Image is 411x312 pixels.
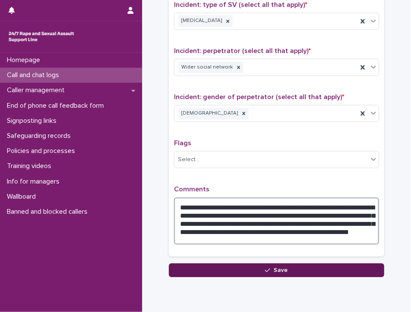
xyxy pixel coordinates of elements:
div: Wider social network [179,62,234,73]
img: rhQMoQhaT3yELyF149Cw [7,28,76,45]
div: [DEMOGRAPHIC_DATA] [179,108,239,119]
p: Signposting links [3,117,63,125]
p: End of phone call feedback form [3,102,111,110]
p: Policies and processes [3,147,82,155]
span: Incident: type of SV (select all that apply) [174,1,307,8]
p: Wallboard [3,193,43,201]
p: Safeguarding records [3,132,78,140]
button: Save [169,263,384,277]
div: Select... [178,155,199,164]
span: Incident: perpetrator (select all that apply) [174,47,311,54]
span: Comments [174,186,209,193]
div: [MEDICAL_DATA] [179,15,223,27]
p: Caller management [3,86,72,94]
span: Flags [174,140,191,147]
p: Call and chat logs [3,71,66,79]
span: Save [274,267,288,273]
p: Info for managers [3,178,66,186]
p: Training videos [3,162,58,170]
p: Homepage [3,56,47,64]
span: Incident: gender of perpetrator (select all that apply) [174,94,344,100]
p: Banned and blocked callers [3,208,94,216]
